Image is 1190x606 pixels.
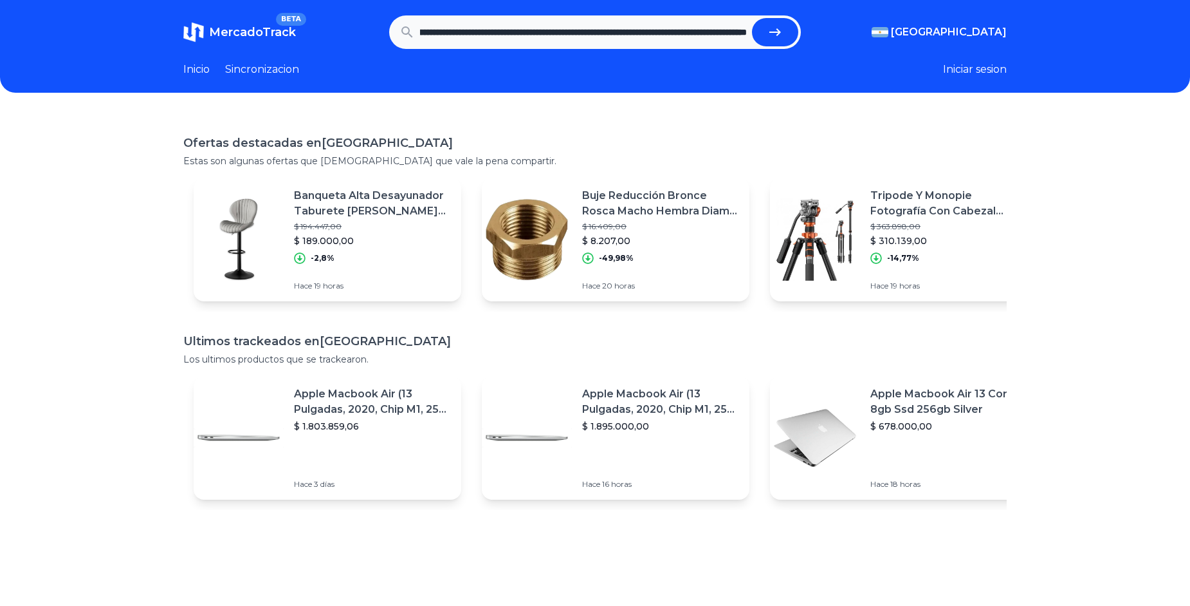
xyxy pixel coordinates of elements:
[770,178,1038,301] a: Featured imageTripode Y Monopie Fotografía Con Cabezal Hidráulico$ 363.898,00$ 310.139,00-14,77%H...
[183,22,296,43] a: MercadoTrackBETA
[183,155,1007,167] p: Estas son algunas ofertas que [DEMOGRAPHIC_DATA] que vale la pena compartir.
[870,281,1027,291] p: Hace 19 horas
[294,234,451,247] p: $ 189.000,00
[183,134,1007,152] h1: Ofertas destacadas en [GEOGRAPHIC_DATA]
[183,353,1007,366] p: Los ultimos productos que se trackearon.
[482,376,749,500] a: Featured imageApple Macbook Air (13 Pulgadas, 2020, Chip M1, 256 Gb De Ssd, 8 Gb De Ram) - Plata$...
[582,281,739,291] p: Hace 20 horas
[225,62,299,77] a: Sincronizacion
[870,188,1027,219] p: Tripode Y Monopie Fotografía Con Cabezal Hidráulico
[482,393,572,483] img: Featured image
[582,188,739,219] p: Buje Reducción Bronce Rosca Macho Hembra Diam 11/2 X 11/4
[872,24,1007,40] button: [GEOGRAPHIC_DATA]
[870,234,1027,247] p: $ 310.139,00
[294,479,451,489] p: Hace 3 días
[183,62,210,77] a: Inicio
[870,420,1027,433] p: $ 678.000,00
[582,386,739,417] p: Apple Macbook Air (13 Pulgadas, 2020, Chip M1, 256 Gb De Ssd, 8 Gb De Ram) - Plata
[872,27,888,37] img: Argentina
[276,13,306,26] span: BETA
[582,234,739,247] p: $ 8.207,00
[482,194,572,285] img: Featured image
[582,222,739,232] p: $ 16.409,00
[582,420,739,433] p: $ 1.895.000,00
[599,253,634,263] p: -49,98%
[183,22,204,43] img: MercadoTrack
[209,25,296,39] span: MercadoTrack
[887,253,919,263] p: -14,77%
[294,281,451,291] p: Hace 19 horas
[891,24,1007,40] span: [GEOGRAPHIC_DATA]
[183,332,1007,350] h1: Ultimos trackeados en [GEOGRAPHIC_DATA]
[194,194,284,285] img: Featured image
[294,222,451,232] p: $ 194.447,00
[194,376,461,500] a: Featured imageApple Macbook Air (13 Pulgadas, 2020, Chip M1, 256 Gb De Ssd, 8 Gb De Ram) - Plata$...
[194,393,284,483] img: Featured image
[311,253,334,263] p: -2,8%
[294,188,451,219] p: Banqueta Alta Desayunador Taburete [PERSON_NAME][GEOGRAPHIC_DATA] [PERSON_NAME]
[294,420,451,433] p: $ 1.803.859,06
[194,178,461,301] a: Featured imageBanqueta Alta Desayunador Taburete [PERSON_NAME][GEOGRAPHIC_DATA] [PERSON_NAME]$ 19...
[582,479,739,489] p: Hace 16 horas
[770,393,860,483] img: Featured image
[770,376,1038,500] a: Featured imageApple Macbook Air 13 Core I5 8gb Ssd 256gb Silver$ 678.000,00Hace 18 horas
[770,194,860,285] img: Featured image
[870,479,1027,489] p: Hace 18 horas
[870,222,1027,232] p: $ 363.898,00
[482,178,749,301] a: Featured imageBuje Reducción Bronce Rosca Macho Hembra Diam 11/2 X 11/4$ 16.409,00$ 8.207,00-49,9...
[943,62,1007,77] button: Iniciar sesion
[870,386,1027,417] p: Apple Macbook Air 13 Core I5 8gb Ssd 256gb Silver
[294,386,451,417] p: Apple Macbook Air (13 Pulgadas, 2020, Chip M1, 256 Gb De Ssd, 8 Gb De Ram) - Plata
